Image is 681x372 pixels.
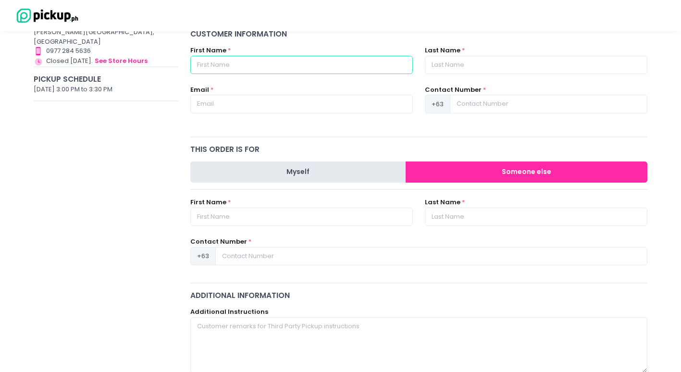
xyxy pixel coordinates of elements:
[190,307,268,317] label: Additional Instructions
[215,247,648,265] input: Contact Number
[450,95,647,113] input: Contact Number
[405,161,647,183] button: Someone else
[190,28,648,39] div: Customer Information
[34,85,178,94] div: [DATE] 3:00 PM to 3:30 PM
[34,46,178,56] div: 0977 284 5636
[425,208,647,226] input: Last Name
[34,74,178,85] div: Pickup Schedule
[94,56,148,66] button: see store hours
[34,56,178,66] div: Closed [DATE].
[190,290,648,301] div: Additional Information
[425,95,450,113] span: +63
[190,161,648,183] div: Large button group
[190,198,226,207] label: First Name
[425,46,460,55] label: Last Name
[12,7,79,24] img: logo
[425,198,460,207] label: Last Name
[425,85,482,95] label: Contact Number
[190,85,209,95] label: Email
[190,56,413,74] input: First Name
[190,161,406,183] button: Myself
[190,46,226,55] label: First Name
[190,144,648,155] div: this order is for
[190,95,413,113] input: Email
[190,247,216,265] span: +63
[425,56,647,74] input: Last Name
[190,237,247,247] label: Contact Number
[190,208,413,226] input: First Name
[34,18,178,46] div: 104 HV Dela Costa cor [PERSON_NAME], [PERSON_NAME][GEOGRAPHIC_DATA], [GEOGRAPHIC_DATA]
